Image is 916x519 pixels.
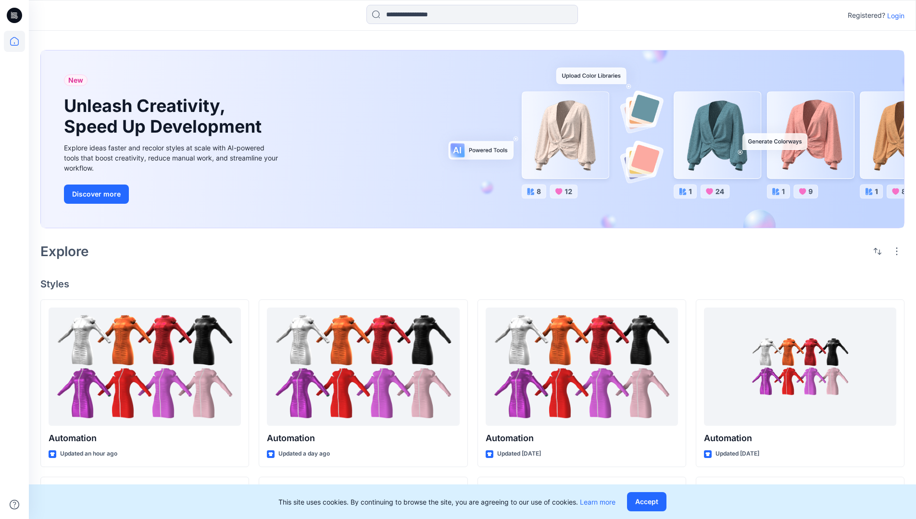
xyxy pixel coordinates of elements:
[267,432,459,445] p: Automation
[627,492,666,511] button: Accept
[40,244,89,259] h2: Explore
[49,308,241,426] a: Automation
[715,449,759,459] p: Updated [DATE]
[267,308,459,426] a: Automation
[848,10,885,21] p: Registered?
[64,185,280,204] a: Discover more
[64,96,266,137] h1: Unleash Creativity, Speed Up Development
[704,308,896,426] a: Automation
[486,432,678,445] p: Automation
[486,308,678,426] a: Automation
[64,185,129,204] button: Discover more
[49,432,241,445] p: Automation
[497,449,541,459] p: Updated [DATE]
[40,278,904,290] h4: Styles
[64,143,280,173] div: Explore ideas faster and recolor styles at scale with AI-powered tools that boost creativity, red...
[278,497,615,507] p: This site uses cookies. By continuing to browse the site, you are agreeing to our use of cookies.
[580,498,615,506] a: Learn more
[278,449,330,459] p: Updated a day ago
[68,74,83,86] span: New
[887,11,904,21] p: Login
[704,432,896,445] p: Automation
[60,449,117,459] p: Updated an hour ago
